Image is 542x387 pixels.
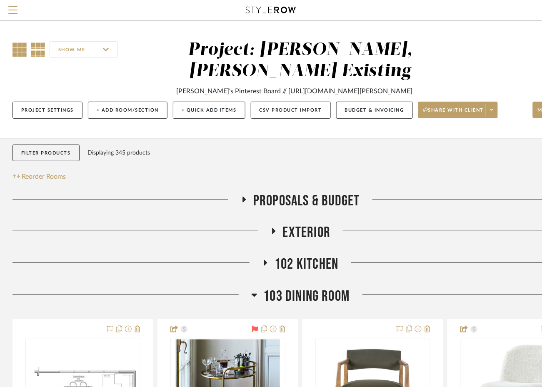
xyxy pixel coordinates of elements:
span: 102 Kitchen [275,255,338,273]
button: + Add Room/Section [88,102,167,119]
button: Reorder Rooms [12,172,66,182]
button: Project Settings [12,102,82,119]
button: CSV Product Import [251,102,331,119]
div: [PERSON_NAME]'s Pinterest Board // [URL][DOMAIN_NAME][PERSON_NAME] [177,86,413,96]
span: Exterior [283,224,331,242]
div: Displaying 345 products [88,145,150,161]
span: 103 Dining Room [264,287,350,305]
span: Share with client [423,107,484,120]
button: Filter Products [12,145,80,162]
div: Project: [PERSON_NAME], [PERSON_NAME] Existing [188,41,413,80]
button: Budget & Invoicing [336,102,413,119]
button: Share with client [418,102,498,118]
span: Proposals & Budget [253,192,360,210]
button: + Quick Add Items [173,102,245,119]
span: Reorder Rooms [22,172,66,182]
